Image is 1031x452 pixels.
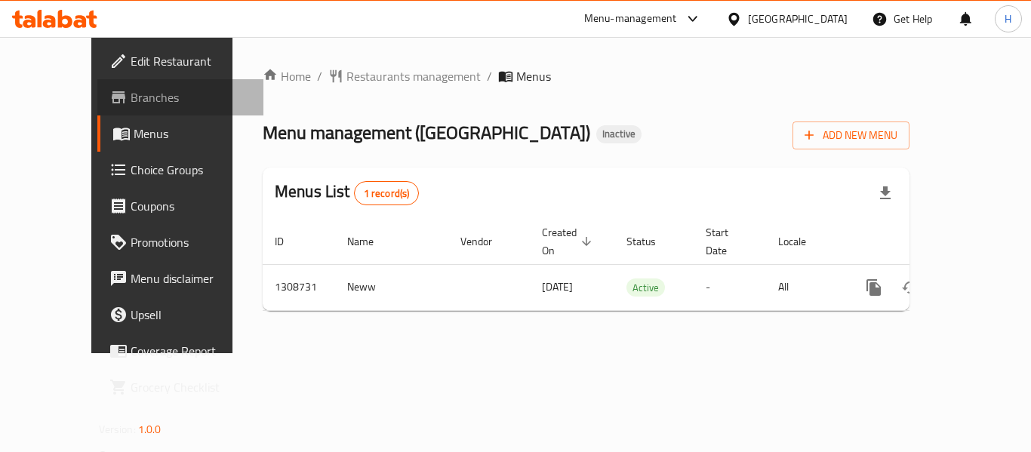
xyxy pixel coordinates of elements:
[542,277,573,297] span: [DATE]
[1005,11,1011,27] span: H
[542,223,596,260] span: Created On
[275,180,419,205] h2: Menus List
[596,125,642,143] div: Inactive
[792,121,909,149] button: Add New Menu
[131,306,251,324] span: Upsell
[131,161,251,179] span: Choice Groups
[97,152,263,188] a: Choice Groups
[516,67,551,85] span: Menus
[487,67,492,85] li: /
[97,333,263,369] a: Coverage Report
[97,43,263,79] a: Edit Restaurant
[97,79,263,115] a: Branches
[626,279,665,297] span: Active
[131,269,251,287] span: Menu disclaimer
[892,269,928,306] button: Change Status
[335,264,448,310] td: Neww
[706,223,748,260] span: Start Date
[97,115,263,152] a: Menus
[346,67,481,85] span: Restaurants management
[596,128,642,140] span: Inactive
[805,126,897,145] span: Add New Menu
[99,420,136,439] span: Version:
[347,232,393,251] span: Name
[748,11,848,27] div: [GEOGRAPHIC_DATA]
[263,67,909,85] nav: breadcrumb
[275,232,303,251] span: ID
[263,264,335,310] td: 1308731
[778,232,826,251] span: Locale
[317,67,322,85] li: /
[131,52,251,70] span: Edit Restaurant
[354,181,420,205] div: Total records count
[263,219,1013,311] table: enhanced table
[766,264,844,310] td: All
[131,378,251,396] span: Grocery Checklist
[584,10,677,28] div: Menu-management
[626,232,676,251] span: Status
[131,342,251,360] span: Coverage Report
[328,67,481,85] a: Restaurants management
[97,188,263,224] a: Coupons
[131,88,251,106] span: Branches
[844,219,1013,265] th: Actions
[867,175,903,211] div: Export file
[355,186,419,201] span: 1 record(s)
[856,269,892,306] button: more
[97,224,263,260] a: Promotions
[138,420,162,439] span: 1.0.0
[263,115,590,149] span: Menu management ( [GEOGRAPHIC_DATA] )
[460,232,512,251] span: Vendor
[263,67,311,85] a: Home
[134,125,251,143] span: Menus
[131,233,251,251] span: Promotions
[131,197,251,215] span: Coupons
[97,369,263,405] a: Grocery Checklist
[97,260,263,297] a: Menu disclaimer
[694,264,766,310] td: -
[97,297,263,333] a: Upsell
